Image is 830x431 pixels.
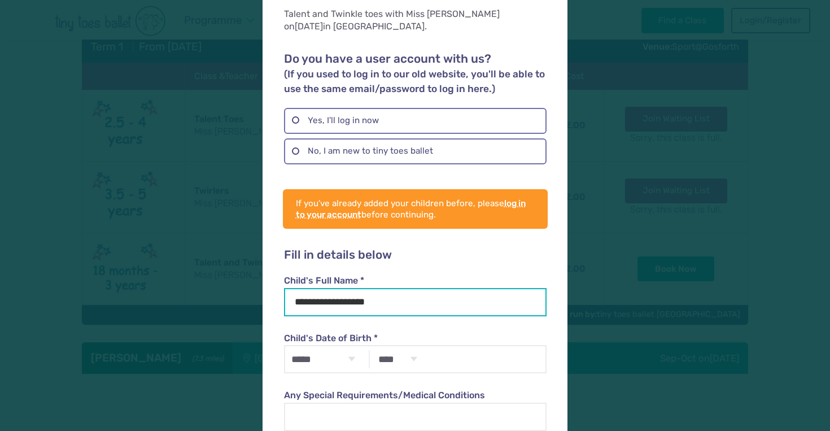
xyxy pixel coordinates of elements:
[284,68,545,94] small: (If you used to log in to our old website, you'll be able to use the same email/password to log i...
[284,275,546,287] label: Child's Full Name *
[284,389,546,402] label: Any Special Requirements/Medical Conditions
[284,52,546,96] h2: Do you have a user account with us?
[296,198,535,220] p: If you've already added your children before, please before continuing.
[284,332,546,345] label: Child's Date of Birth *
[284,108,546,134] label: Yes, I'll log in now
[284,138,546,164] label: No, I am new to tiny toes ballet
[284,8,546,33] div: Talent and Twinkle toes with Miss [PERSON_NAME] on in [GEOGRAPHIC_DATA].
[284,248,546,263] h2: Fill in details below
[295,21,323,32] span: [DATE]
